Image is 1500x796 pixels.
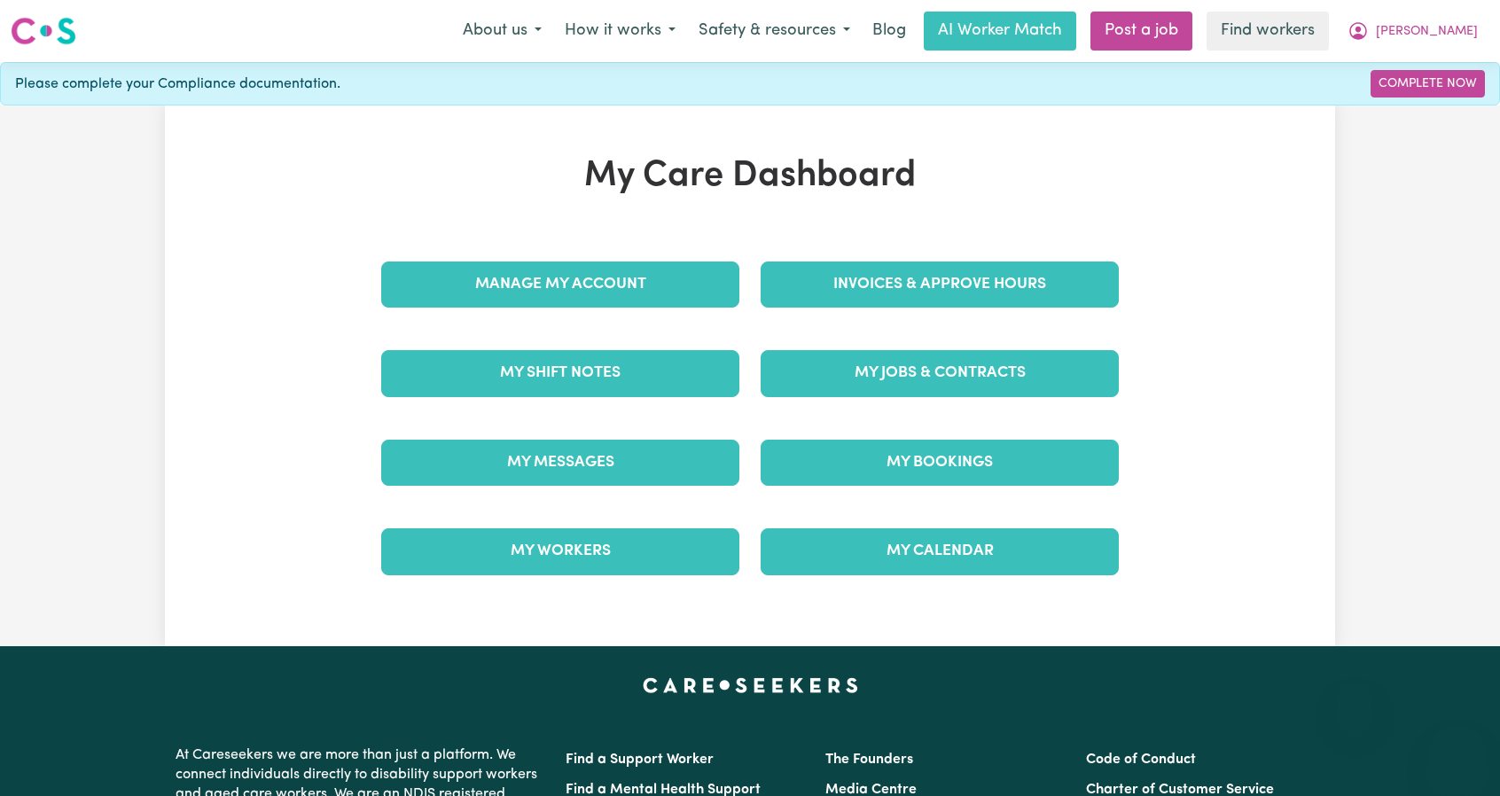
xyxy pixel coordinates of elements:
[566,753,714,767] a: Find a Support Worker
[924,12,1076,51] a: AI Worker Match
[381,350,739,396] a: My Shift Notes
[1429,725,1486,782] iframe: Button to launch messaging window
[1207,12,1329,51] a: Find workers
[1336,12,1489,50] button: My Account
[643,678,858,692] a: Careseekers home page
[1337,683,1372,718] iframe: Close message
[761,440,1119,486] a: My Bookings
[381,440,739,486] a: My Messages
[553,12,687,50] button: How it works
[761,528,1119,574] a: My Calendar
[1371,70,1485,98] a: Complete Now
[381,528,739,574] a: My Workers
[11,15,76,47] img: Careseekers logo
[761,350,1119,396] a: My Jobs & Contracts
[1090,12,1192,51] a: Post a job
[11,11,76,51] a: Careseekers logo
[381,261,739,308] a: Manage My Account
[15,74,340,95] span: Please complete your Compliance documentation.
[451,12,553,50] button: About us
[1086,753,1196,767] a: Code of Conduct
[371,155,1129,198] h1: My Care Dashboard
[761,261,1119,308] a: Invoices & Approve Hours
[1376,22,1478,42] span: [PERSON_NAME]
[825,753,913,767] a: The Founders
[687,12,862,50] button: Safety & resources
[862,12,917,51] a: Blog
